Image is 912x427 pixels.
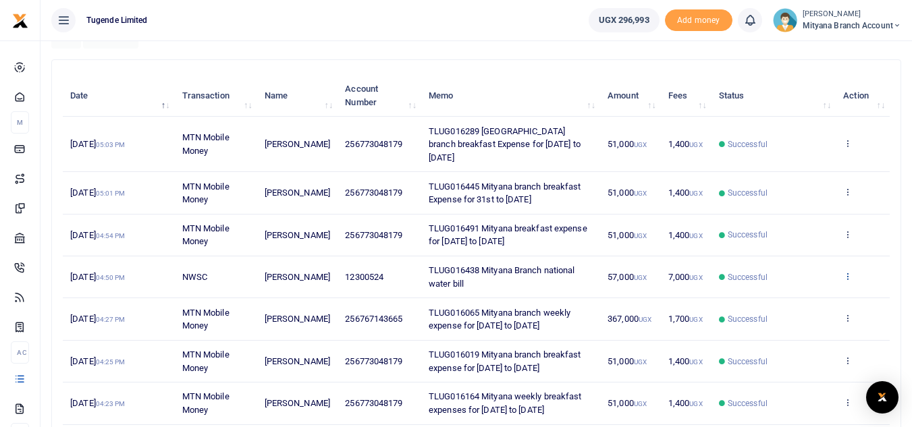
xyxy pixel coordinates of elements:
small: UGX [634,190,647,197]
span: 51,000 [608,188,647,198]
li: M [11,111,29,134]
li: Toup your wallet [665,9,732,32]
span: UGX 296,993 [599,13,649,27]
a: logo-small logo-large logo-large [12,15,28,25]
span: Successful [728,397,768,409]
small: UGX [689,274,702,281]
span: MTN Mobile Money [182,181,230,205]
small: UGX [689,190,702,197]
span: [DATE] [70,139,125,149]
small: UGX [639,316,651,323]
span: MTN Mobile Money [182,132,230,156]
span: [DATE] [70,272,125,282]
span: MTN Mobile Money [182,223,230,247]
img: profile-user [773,8,797,32]
span: 256773048179 [345,230,402,240]
span: [PERSON_NAME] [265,398,330,408]
small: 04:27 PM [96,316,126,323]
span: Successful [728,271,768,283]
th: Transaction: activate to sort column ascending [174,75,257,117]
span: TLUG016491 Mityana breakfast expense for [DATE] to [DATE] [429,223,587,247]
small: 05:01 PM [96,190,126,197]
span: [DATE] [70,314,125,324]
small: UGX [634,141,647,148]
span: TLUG016019 Mityana branch breakfast expense for [DATE] to [DATE] [429,349,581,373]
small: UGX [689,232,702,239]
span: [DATE] [70,188,125,198]
span: 51,000 [608,398,647,408]
span: TLUG016289 [GEOGRAPHIC_DATA] branch breakfast Expense for [DATE] to [DATE] [429,126,581,163]
a: UGX 296,993 [589,8,660,32]
small: 04:25 PM [96,358,126,366]
th: Amount: activate to sort column ascending [600,75,661,117]
span: [PERSON_NAME] [265,230,330,240]
small: UGX [634,274,647,281]
div: Open Intercom Messenger [866,381,898,414]
small: UGX [689,358,702,366]
a: profile-user [PERSON_NAME] Mityana Branch Account [773,8,901,32]
span: TLUG016164 Mityana weekly breakfast expenses for [DATE] to [DATE] [429,391,582,415]
span: [PERSON_NAME] [265,314,330,324]
span: 1,400 [668,139,703,149]
span: 1,400 [668,188,703,198]
small: 05:03 PM [96,141,126,148]
small: 04:50 PM [96,274,126,281]
small: [PERSON_NAME] [803,9,901,20]
span: [DATE] [70,230,125,240]
span: [PERSON_NAME] [265,356,330,366]
span: Successful [728,229,768,241]
th: Date: activate to sort column descending [63,75,174,117]
small: 04:23 PM [96,400,126,407]
small: UGX [689,316,702,323]
span: [PERSON_NAME] [265,188,330,198]
th: Memo: activate to sort column ascending [421,75,600,117]
img: logo-small [12,13,28,29]
span: [PERSON_NAME] [265,139,330,149]
span: 256773048179 [345,188,402,198]
span: Successful [728,355,768,368]
small: 04:54 PM [96,232,126,239]
span: 1,400 [668,356,703,366]
small: UGX [689,141,702,148]
small: UGX [634,232,647,239]
span: TLUG016438 Mityana Branch national water bill [429,265,574,289]
span: Successful [728,313,768,325]
span: [DATE] [70,356,125,366]
li: Wallet ballance [583,8,665,32]
span: 367,000 [608,314,651,324]
span: Add money [665,9,732,32]
span: 1,700 [668,314,703,324]
span: 12300524 [345,272,383,282]
a: Add money [665,14,732,24]
th: Name: activate to sort column ascending [257,75,338,117]
span: 1,400 [668,398,703,408]
small: UGX [634,358,647,366]
th: Fees: activate to sort column ascending [661,75,712,117]
span: 51,000 [608,139,647,149]
span: 1,400 [668,230,703,240]
th: Action: activate to sort column ascending [836,75,890,117]
span: MTN Mobile Money [182,391,230,415]
span: Mityana Branch Account [803,20,901,32]
span: TLUG016065 Mityana branch weekly expense for [DATE] to [DATE] [429,308,570,331]
span: Tugende Limited [81,14,153,26]
span: TLUG016445 Mityana branch breakfast Expense for 31st to [DATE] [429,181,581,205]
span: [PERSON_NAME] [265,272,330,282]
span: [DATE] [70,398,125,408]
span: 256767143665 [345,314,402,324]
span: 256773048179 [345,398,402,408]
span: MTN Mobile Money [182,349,230,373]
span: Successful [728,138,768,150]
li: Ac [11,341,29,364]
span: 51,000 [608,356,647,366]
span: 57,000 [608,272,647,282]
th: Status: activate to sort column ascending [712,75,836,117]
th: Account Number: activate to sort column ascending [338,75,421,117]
span: NWSC [182,272,207,282]
span: 51,000 [608,230,647,240]
small: UGX [634,400,647,407]
small: UGX [689,400,702,407]
span: Successful [728,187,768,199]
span: MTN Mobile Money [182,308,230,331]
span: 256773048179 [345,139,402,149]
